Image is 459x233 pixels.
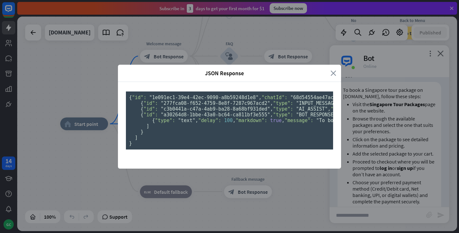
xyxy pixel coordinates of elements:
span: "type": [155,118,175,123]
span: "BOT_RESPONSE" [296,112,336,118]
span: "message": [285,118,313,123]
span: JSON Response [123,69,326,77]
span: "type": [273,112,293,118]
span: "type": [273,100,293,106]
span: "1e091ec1-39e4-42ec-9090-a8b59248d1e8" [149,95,259,100]
span: 100 [224,118,233,123]
span: "delay": [198,118,221,123]
span: "277fca08-f652-4759-8e8f-7287c967acd2" [161,100,270,106]
span: "a30264d8-1bbe-43a0-bc64-ca811bf3e555" [161,112,270,118]
span: true [270,118,282,123]
span: "INPUT_MESSAGE" [296,100,339,106]
span: "markdown": [236,118,267,123]
i: close [331,69,336,77]
button: Open LiveChat chat widget [5,3,24,22]
span: "c3b0441a-c47a-4ab9-ba28-8a68bf931ded" [161,106,270,112]
span: "id": [143,100,158,106]
span: "id": [143,106,158,112]
span: "SOURCE": [331,106,356,112]
span: "AI_ASSIST" [296,106,328,112]
span: "type": [273,106,293,112]
span: "id": [143,112,158,118]
span: "chatId": [261,95,287,100]
span: "68d54554ae47ac000779ea5c" [290,95,365,100]
span: "text" [178,118,195,123]
span: "id": [132,95,146,100]
pre: { , , , , , , , { , , , , , , }, [ , , ], [ { , , }, { , , }, { , , [ { , , , } ] } ] } [126,91,333,149]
